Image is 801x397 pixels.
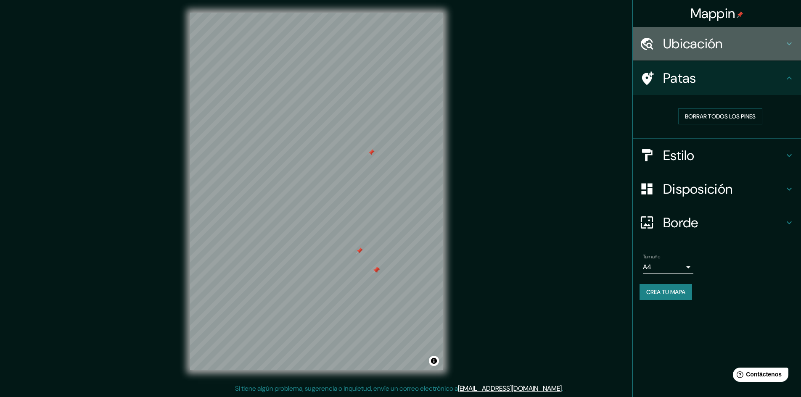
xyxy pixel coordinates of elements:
[633,61,801,95] div: Patas
[737,11,743,18] img: pin-icon.png
[663,69,696,87] font: Patas
[643,263,651,271] font: A4
[429,356,439,366] button: Activar o desactivar atribución
[562,384,563,393] font: .
[563,384,564,393] font: .
[678,108,762,124] button: Borrar todos los pines
[564,384,566,393] font: .
[690,5,735,22] font: Mappin
[643,253,660,260] font: Tamaño
[643,260,693,274] div: A4
[633,27,801,60] div: Ubicación
[633,206,801,239] div: Borde
[663,214,698,231] font: Borde
[663,180,732,198] font: Disposición
[235,384,458,393] font: Si tiene algún problema, sugerencia o inquietud, envíe un correo electrónico a
[646,288,685,296] font: Crea tu mapa
[633,172,801,206] div: Disposición
[663,147,695,164] font: Estilo
[726,364,792,388] iframe: Lanzador de widgets de ayuda
[685,113,756,120] font: Borrar todos los pines
[458,384,562,393] a: [EMAIL_ADDRESS][DOMAIN_NAME]
[663,35,723,53] font: Ubicación
[190,13,443,370] canvas: Mapa
[633,139,801,172] div: Estilo
[640,284,692,300] button: Crea tu mapa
